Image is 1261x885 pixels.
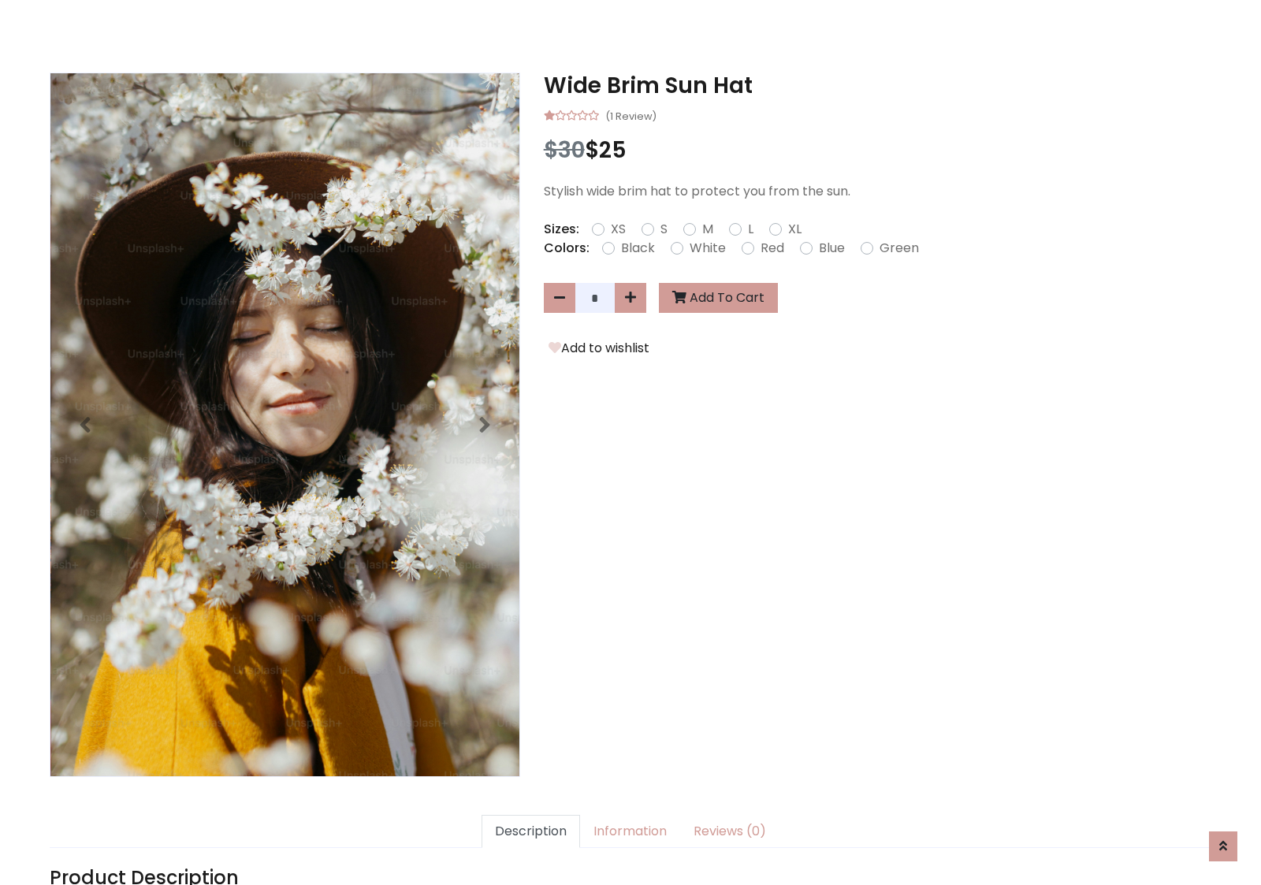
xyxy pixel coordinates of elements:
[544,73,1211,99] h3: Wide Brim Sun Hat
[605,106,657,125] small: (1 Review)
[611,220,626,239] label: XS
[544,239,590,258] p: Colors:
[880,239,919,258] label: Green
[680,815,779,848] a: Reviews (0)
[544,338,654,359] button: Add to wishlist
[702,220,713,239] label: M
[621,239,655,258] label: Black
[482,815,580,848] a: Description
[659,283,778,313] button: Add To Cart
[544,135,585,165] span: $30
[580,815,680,848] a: Information
[660,220,668,239] label: S
[819,239,845,258] label: Blue
[761,239,784,258] label: Red
[690,239,726,258] label: White
[50,73,519,776] img: Image
[599,135,627,165] span: 25
[748,220,753,239] label: L
[544,220,579,239] p: Sizes:
[788,220,802,239] label: XL
[544,182,1211,201] p: Stylish wide brim hat to protect you from the sun.
[544,137,1211,164] h3: $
